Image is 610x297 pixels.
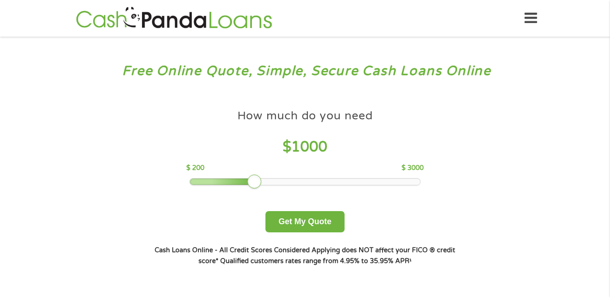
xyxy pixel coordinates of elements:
[186,163,204,173] p: $ 200
[291,138,327,156] span: 1000
[26,63,584,80] h3: Free Online Quote, Simple, Secure Cash Loans Online
[186,138,424,156] h4: $
[237,108,373,123] h4: How much do you need
[199,246,455,265] strong: Applying does NOT affect your FICO ® credit score*
[402,163,424,173] p: $ 3000
[220,257,411,265] strong: Qualified customers rates range from 4.95% to 35.95% APR¹
[155,246,310,254] strong: Cash Loans Online - All Credit Scores Considered
[73,5,275,31] img: GetLoanNow Logo
[265,211,345,232] button: Get My Quote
